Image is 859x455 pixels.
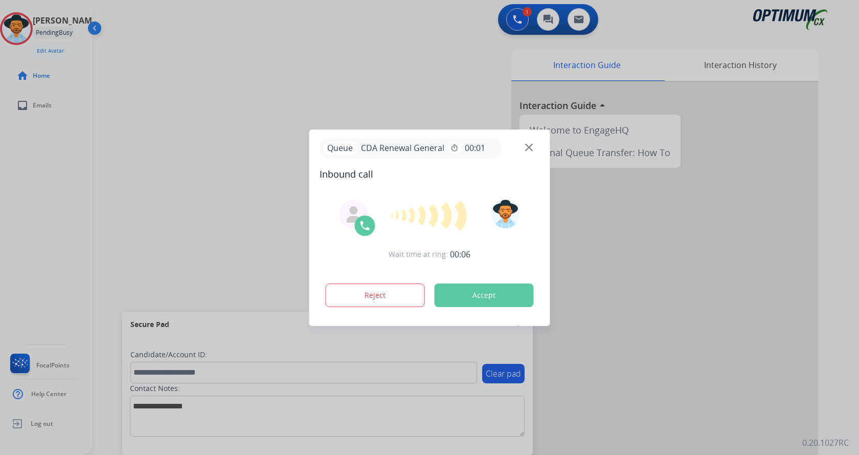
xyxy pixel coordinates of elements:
span: Inbound call [320,167,540,181]
button: Reject [326,284,425,307]
img: close-button [525,143,533,151]
img: agent-avatar [346,206,362,223]
mat-icon: timer [450,144,459,152]
span: 00:06 [450,248,470,261]
p: Queue [324,142,357,155]
button: Accept [435,284,534,307]
img: avatar [491,200,519,228]
span: 00:01 [465,142,485,154]
img: call-icon [359,220,371,232]
span: Wait time at ring: [389,249,448,259]
p: 0.20.1027RC [802,437,849,449]
span: CDA Renewal General [357,142,448,154]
